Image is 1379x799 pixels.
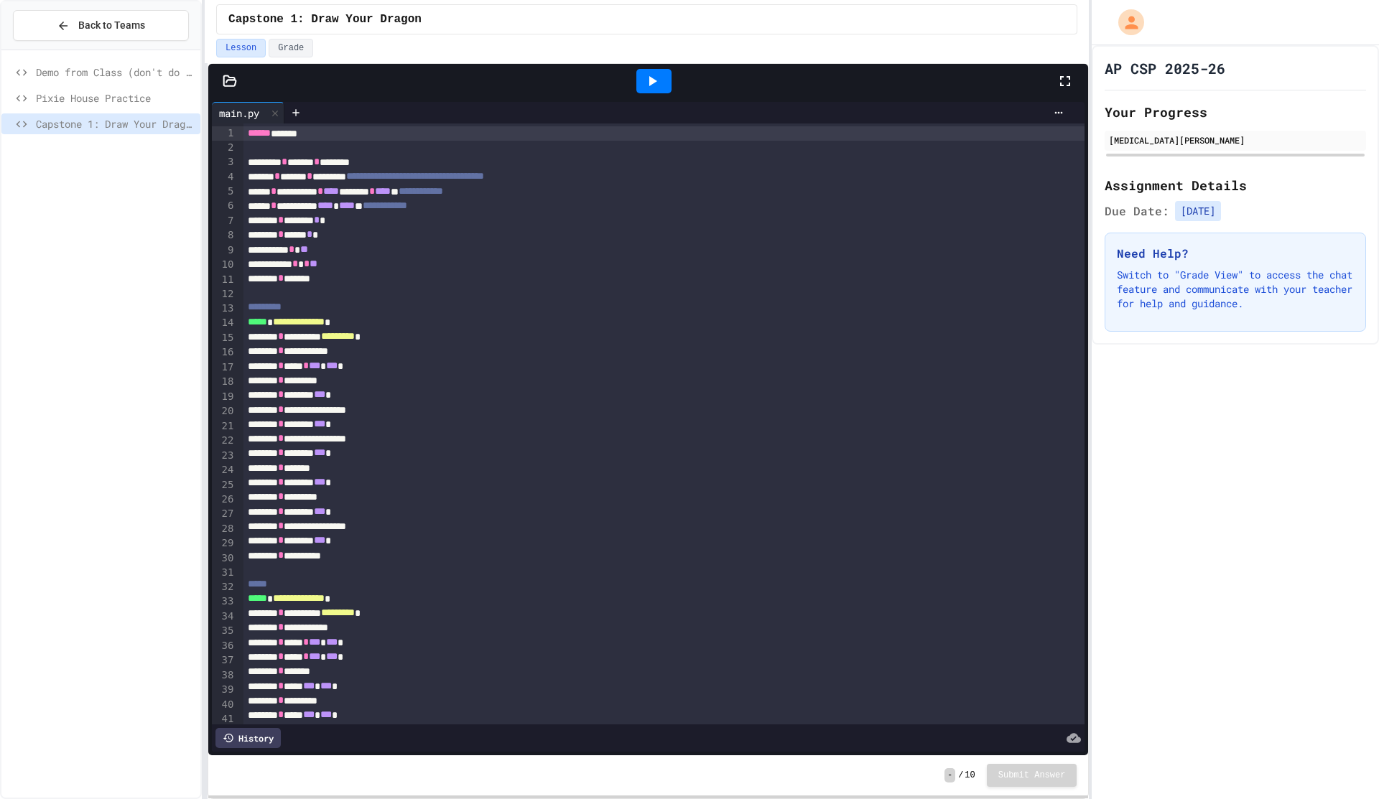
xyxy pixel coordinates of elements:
div: 10 [212,258,236,272]
div: 3 [212,155,236,169]
span: Capstone 1: Draw Your Dragon [228,11,422,28]
div: 9 [212,243,236,258]
div: 35 [212,624,236,638]
div: main.py [212,106,266,121]
div: 2 [212,141,236,155]
div: 14 [212,316,236,330]
div: 28 [212,522,236,536]
div: 34 [212,609,236,624]
h3: Need Help? [1117,245,1354,262]
span: - [944,768,955,782]
div: 33 [212,594,236,609]
div: 4 [212,170,236,184]
div: 26 [212,492,236,507]
div: 40 [212,698,236,712]
span: Demo from Class (don't do until we discuss) [36,65,195,80]
h2: Assignment Details [1105,175,1366,195]
div: 12 [212,287,236,302]
div: 25 [212,478,236,492]
h1: AP CSP 2025-26 [1105,58,1225,78]
h2: Your Progress [1105,102,1366,122]
div: 11 [212,273,236,287]
span: [DATE] [1175,201,1221,221]
div: 6 [212,199,236,213]
div: 29 [212,536,236,551]
span: 10 [965,770,975,781]
div: 1 [212,126,236,141]
div: 41 [212,712,236,726]
div: 38 [212,668,236,683]
div: 31 [212,566,236,580]
span: Pixie House Practice [36,90,195,106]
span: Due Date: [1105,202,1169,220]
button: Submit Answer [987,764,1077,787]
div: 17 [212,360,236,375]
button: Back to Teams [13,10,189,41]
div: 27 [212,507,236,521]
div: 22 [212,434,236,448]
div: 8 [212,228,236,243]
button: Grade [269,39,313,57]
button: Lesson [216,39,266,57]
div: 18 [212,375,236,389]
div: 16 [212,345,236,360]
div: 32 [212,580,236,594]
div: main.py [212,102,284,123]
div: My Account [1103,6,1148,39]
div: 24 [212,463,236,477]
div: 19 [212,390,236,404]
span: Submit Answer [998,770,1066,781]
span: / [958,770,963,781]
div: 15 [212,331,236,345]
div: 13 [212,302,236,316]
div: 37 [212,653,236,668]
div: 5 [212,184,236,199]
div: [MEDICAL_DATA][PERSON_NAME] [1109,134,1362,146]
p: Switch to "Grade View" to access the chat feature and communicate with your teacher for help and ... [1117,268,1354,311]
div: 20 [212,404,236,419]
div: 23 [212,449,236,463]
span: Capstone 1: Draw Your Dragon [36,116,195,131]
div: 36 [212,639,236,653]
span: Back to Teams [78,18,145,33]
div: 39 [212,683,236,697]
div: 30 [212,551,236,566]
div: 7 [212,214,236,228]
div: History [215,728,281,748]
div: 21 [212,419,236,434]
